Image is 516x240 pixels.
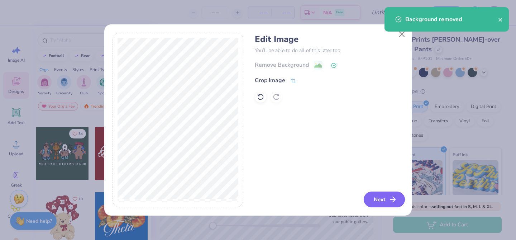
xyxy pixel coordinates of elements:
p: You’ll be able to do all of this later too. [255,47,403,54]
button: Next [364,192,405,207]
div: Background removed [405,15,498,24]
h4: Edit Image [255,34,403,44]
div: Crop Image [255,76,285,85]
button: close [498,15,503,24]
